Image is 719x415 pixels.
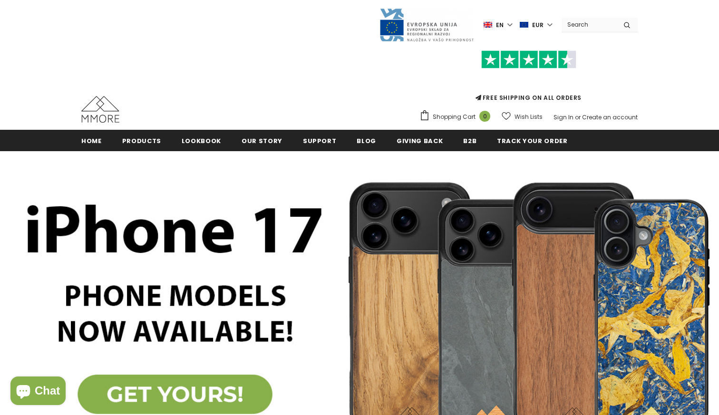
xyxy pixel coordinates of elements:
[497,130,567,151] a: Track your order
[497,136,567,145] span: Track your order
[515,112,543,122] span: Wish Lists
[502,108,543,125] a: Wish Lists
[397,130,443,151] a: Giving back
[81,136,102,145] span: Home
[242,130,282,151] a: Our Story
[582,113,638,121] a: Create an account
[8,376,68,407] inbox-online-store-chat: Shopify online store chat
[303,136,337,145] span: support
[575,113,581,121] span: or
[463,136,476,145] span: B2B
[357,136,376,145] span: Blog
[419,55,638,102] span: FREE SHIPPING ON ALL ORDERS
[379,20,474,29] a: Javni Razpis
[479,111,490,122] span: 0
[379,8,474,42] img: Javni Razpis
[532,20,544,30] span: EUR
[433,112,476,122] span: Shopping Cart
[303,130,337,151] a: support
[81,130,102,151] a: Home
[397,136,443,145] span: Giving back
[484,21,492,29] img: i-lang-1.png
[182,136,221,145] span: Lookbook
[419,68,638,93] iframe: Customer reviews powered by Trustpilot
[122,136,161,145] span: Products
[554,113,573,121] a: Sign In
[481,50,576,69] img: Trust Pilot Stars
[496,20,504,30] span: en
[122,130,161,151] a: Products
[357,130,376,151] a: Blog
[81,96,119,123] img: MMORE Cases
[182,130,221,151] a: Lookbook
[419,110,495,124] a: Shopping Cart 0
[242,136,282,145] span: Our Story
[562,18,616,31] input: Search Site
[463,130,476,151] a: B2B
